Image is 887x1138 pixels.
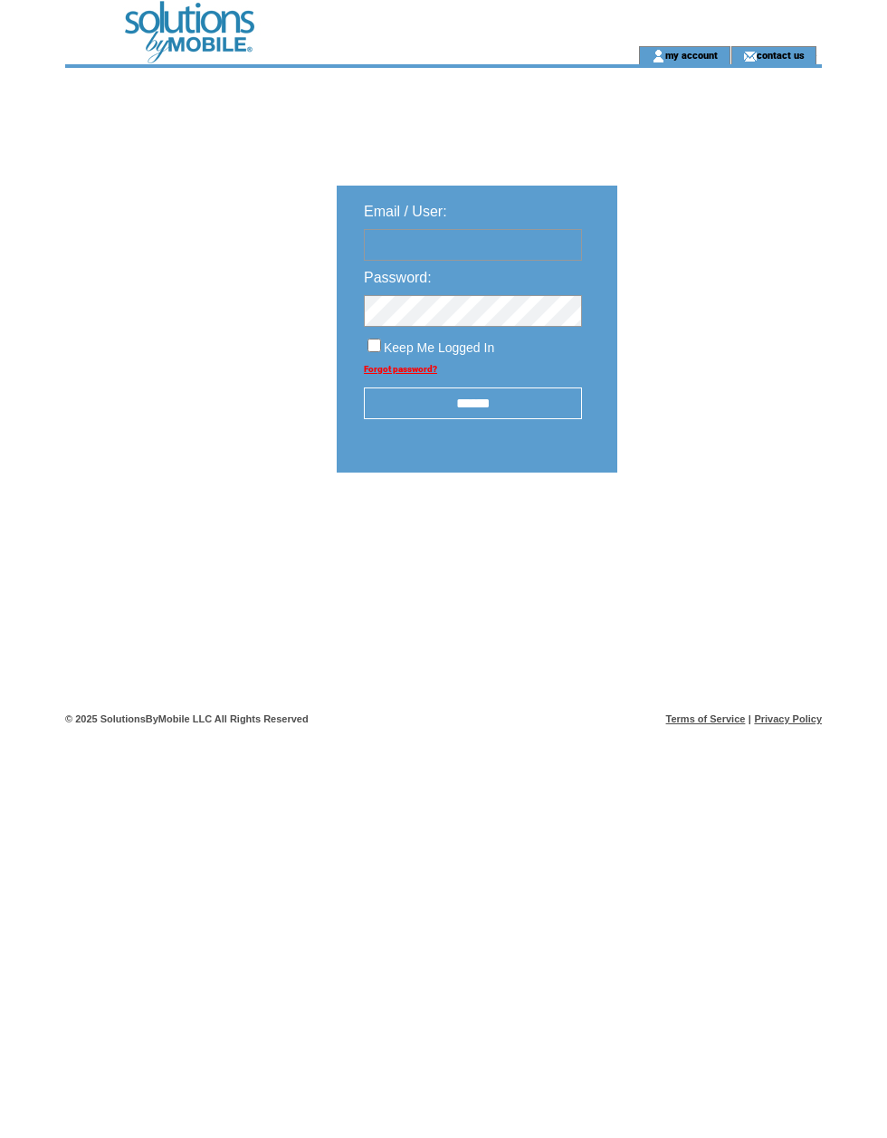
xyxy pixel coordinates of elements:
a: Forgot password? [364,364,437,374]
span: Password: [364,270,432,285]
span: © 2025 SolutionsByMobile LLC All Rights Reserved [65,713,309,724]
img: contact_us_icon.gif [743,49,757,63]
span: Keep Me Logged In [384,340,494,355]
span: | [749,713,751,724]
img: account_icon.gif [652,49,665,63]
a: Terms of Service [666,713,746,724]
a: contact us [757,49,805,61]
span: Email / User: [364,204,447,219]
a: my account [665,49,718,61]
a: Privacy Policy [754,713,822,724]
img: transparent.png [670,518,760,540]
